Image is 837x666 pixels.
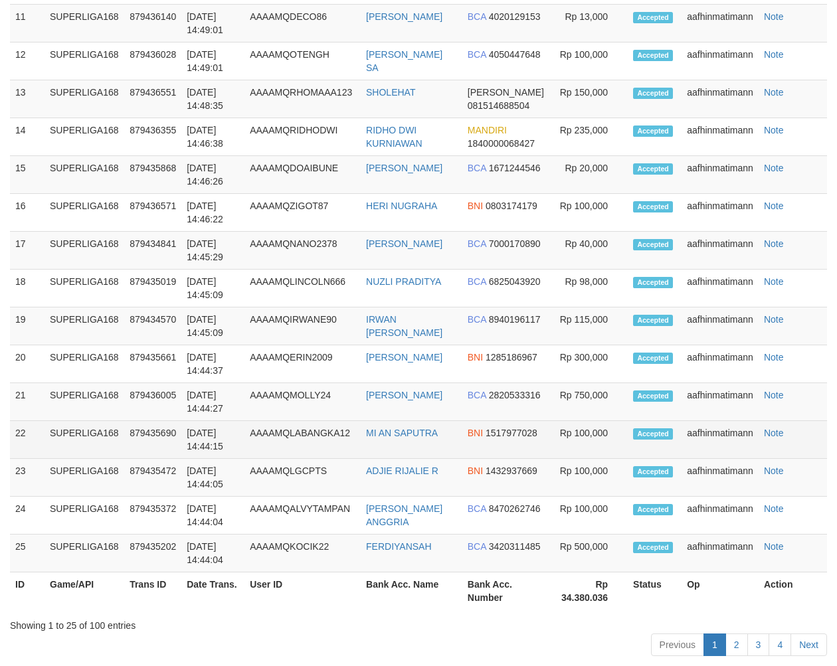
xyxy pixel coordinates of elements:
[244,383,361,421] td: AAAAMQMOLLY24
[244,156,361,194] td: AAAAMQDOAIBUNE
[366,314,442,338] a: IRWAN [PERSON_NAME]
[366,11,442,22] a: [PERSON_NAME]
[45,535,124,572] td: SUPERLIGA168
[366,163,442,173] a: [PERSON_NAME]
[747,633,770,656] a: 3
[45,118,124,156] td: SUPERLIGA168
[10,80,45,118] td: 13
[45,421,124,459] td: SUPERLIGA168
[486,201,537,211] span: Copy 0803174179 to clipboard
[682,345,759,383] td: aafhinmatimann
[628,572,682,610] th: Status
[489,163,541,173] span: Copy 1671244546 to clipboard
[633,466,673,477] span: Accepted
[551,497,628,535] td: Rp 100,000
[764,87,784,98] a: Note
[633,163,673,175] span: Accepted
[244,194,361,232] td: AAAAMQZIGOT87
[682,194,759,232] td: aafhinmatimann
[703,633,726,656] a: 1
[633,315,673,326] span: Accepted
[244,307,361,345] td: AAAAMQIRWANE90
[682,42,759,80] td: aafhinmatimann
[764,465,784,476] a: Note
[10,614,827,632] div: Showing 1 to 25 of 100 entries
[764,49,784,60] a: Note
[633,353,673,364] span: Accepted
[181,535,244,572] td: [DATE] 14:44:04
[633,50,673,61] span: Accepted
[725,633,748,656] a: 2
[551,270,628,307] td: Rp 98,000
[489,11,541,22] span: Copy 4020129153 to clipboard
[181,345,244,383] td: [DATE] 14:44:37
[468,11,486,22] span: BCA
[45,232,124,270] td: SUPERLIGA168
[468,465,483,476] span: BNI
[366,541,432,552] a: FERDIYANSAH
[10,459,45,497] td: 23
[682,459,759,497] td: aafhinmatimann
[633,277,673,288] span: Accepted
[181,232,244,270] td: [DATE] 14:45:29
[124,42,181,80] td: 879436028
[366,87,415,98] a: SHOLEHAT
[468,238,486,249] span: BCA
[468,100,529,111] span: Copy 081514688504 to clipboard
[468,87,544,98] span: [PERSON_NAME]
[468,503,486,514] span: BCA
[764,125,784,135] a: Note
[366,465,438,476] a: ADJIE RIJALIE R
[682,497,759,535] td: aafhinmatimann
[759,572,827,610] th: Action
[633,12,673,23] span: Accepted
[181,307,244,345] td: [DATE] 14:45:09
[244,270,361,307] td: AAAAMQLINCOLN666
[244,42,361,80] td: AAAAMQOTENGH
[551,80,628,118] td: Rp 150,000
[489,276,541,287] span: Copy 6825043920 to clipboard
[181,572,244,610] th: Date Trans.
[181,118,244,156] td: [DATE] 14:46:38
[764,390,784,400] a: Note
[468,163,486,173] span: BCA
[682,232,759,270] td: aafhinmatimann
[244,80,361,118] td: AAAAMQRHOMAAA123
[45,497,124,535] td: SUPERLIGA168
[181,42,244,80] td: [DATE] 14:49:01
[551,421,628,459] td: Rp 100,000
[682,118,759,156] td: aafhinmatimann
[244,345,361,383] td: AAAAMQERIN2009
[633,201,673,212] span: Accepted
[10,307,45,345] td: 19
[45,307,124,345] td: SUPERLIGA168
[124,535,181,572] td: 879435202
[181,421,244,459] td: [DATE] 14:44:15
[769,633,791,656] a: 4
[366,49,442,73] a: [PERSON_NAME] SA
[790,633,827,656] a: Next
[124,232,181,270] td: 879434841
[181,194,244,232] td: [DATE] 14:46:22
[486,352,537,363] span: Copy 1285186967 to clipboard
[45,156,124,194] td: SUPERLIGA168
[764,238,784,249] a: Note
[551,5,628,42] td: Rp 13,000
[124,118,181,156] td: 879436355
[633,428,673,440] span: Accepted
[181,459,244,497] td: [DATE] 14:44:05
[366,428,438,438] a: MI AN SAPUTRA
[10,232,45,270] td: 17
[244,421,361,459] td: AAAAMQLABANGKA12
[551,345,628,383] td: Rp 300,000
[10,42,45,80] td: 12
[244,497,361,535] td: AAAAMQALVYTAMPAN
[764,201,784,211] a: Note
[10,5,45,42] td: 11
[468,390,486,400] span: BCA
[633,239,673,250] span: Accepted
[181,270,244,307] td: [DATE] 14:45:09
[468,428,483,438] span: BNI
[45,383,124,421] td: SUPERLIGA168
[486,465,537,476] span: Copy 1432937669 to clipboard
